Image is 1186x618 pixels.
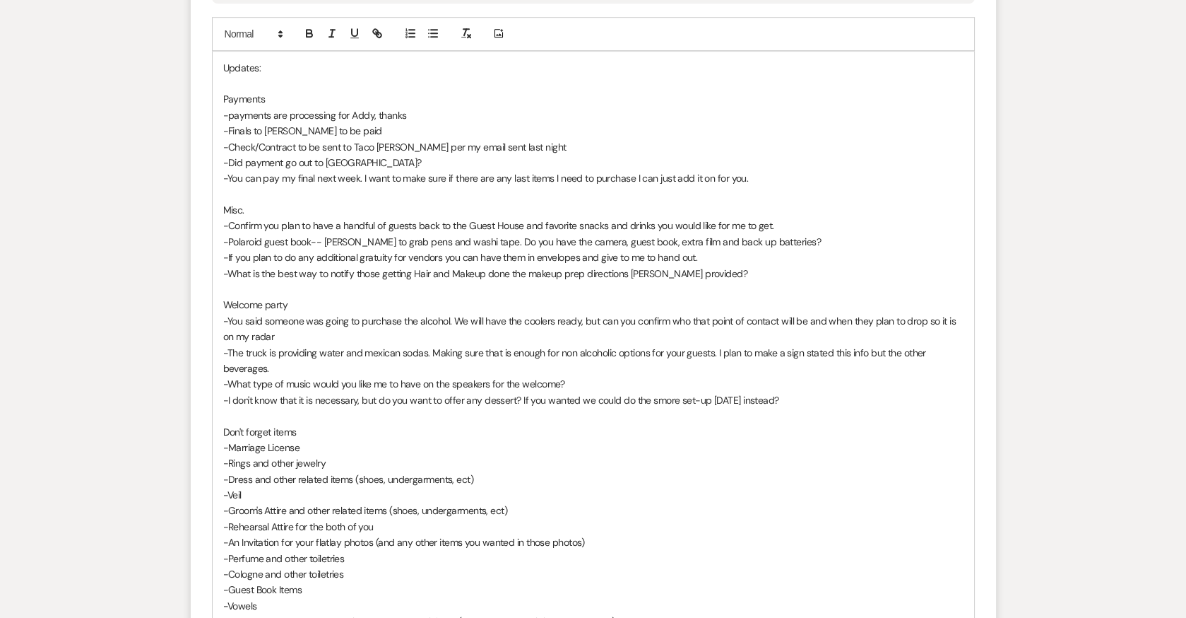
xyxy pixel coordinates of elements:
[223,234,963,250] p: -Polaroid guest book-- [PERSON_NAME] to grab pens and washi tape. Do you have the camera, guest b...
[223,551,963,566] p: -Perfume and other toiletries
[223,455,963,471] p: -Rings and other jewelry
[223,139,963,155] p: -Check/Contract to be sent to Taco [PERSON_NAME] per my email sent last night
[223,266,963,281] p: -What is the best way to notify those getting Hair and Makeup done the makeup prep directions [PE...
[223,566,963,582] p: -Cologne and other toiletries
[223,472,963,487] p: -Dress and other related items (shoes, undergarments, ect)
[223,424,963,440] p: Don't forget items
[223,170,963,186] p: -You can pay my final next week. I want to make sure if there are any last items I need to purcha...
[223,345,963,377] p: -The truck is providing water and mexican sodas. Making sure that is enough for non alcoholic opt...
[223,297,963,313] p: Welcome party
[223,519,963,535] p: -Rehearsal Attire for the both of you
[223,313,963,345] p: -You said someone was going to purchase the alcohol. We will have the coolers ready, but can you ...
[223,376,963,392] p: -What type of music would you like me to have on the speakers for the welcome?
[223,440,963,455] p: -Marriage License
[223,487,963,503] p: -Veil
[223,392,963,408] p: -I don't know that it is necessary, but do you want to offer any dessert? If you wanted we could ...
[223,218,963,233] p: -Confirm you plan to have a handful of guests back to the Guest House and favorite snacks and dri...
[223,503,963,518] p: -Groom's Attire and other related items (shoes, undergarments, ect)
[223,91,963,107] p: Payments
[223,123,963,139] p: -Finals to [PERSON_NAME] to be paid
[223,250,963,265] p: -If you plan to do any additional gratuity for vendors you can have them in envelopes and give to...
[223,202,963,218] p: Misc.
[223,598,963,614] p: -Vowels
[223,155,963,170] p: -Did payment go out to [GEOGRAPHIC_DATA]?
[223,582,963,597] p: -Guest Book Items
[223,60,963,76] p: Updates:
[223,535,963,550] p: -An Invitation for your flatlay photos (and any other items you wanted in those photos)
[223,107,963,123] p: -payments are processing for Addy, thanks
